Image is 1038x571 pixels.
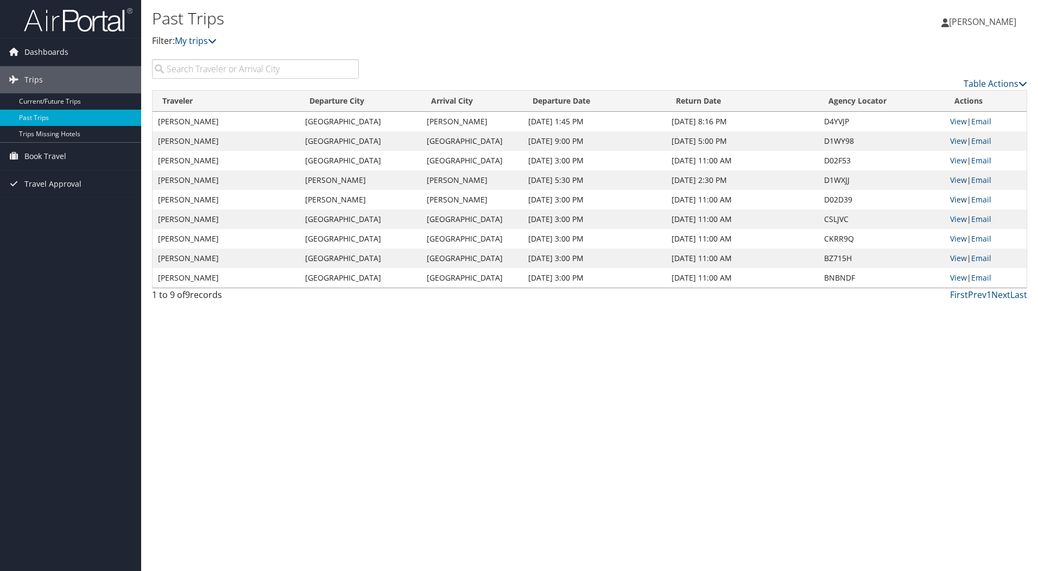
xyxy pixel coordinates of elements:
[1010,289,1027,301] a: Last
[950,289,968,301] a: First
[24,66,43,93] span: Trips
[523,112,666,131] td: [DATE] 1:45 PM
[666,170,818,190] td: [DATE] 2:30 PM
[24,39,68,66] span: Dashboards
[819,112,945,131] td: D4YVJP
[945,268,1027,288] td: |
[971,214,991,224] a: Email
[945,210,1027,229] td: |
[986,289,991,301] a: 1
[300,170,421,190] td: [PERSON_NAME]
[945,170,1027,190] td: |
[945,151,1027,170] td: |
[819,151,945,170] td: D02F53
[964,78,1027,90] a: Table Actions
[971,194,991,205] a: Email
[421,112,523,131] td: [PERSON_NAME]
[523,91,666,112] th: Departure Date: activate to sort column ascending
[945,249,1027,268] td: |
[666,249,818,268] td: [DATE] 11:00 AM
[991,289,1010,301] a: Next
[819,190,945,210] td: D02D39
[950,272,967,283] a: View
[185,289,190,301] span: 9
[152,7,736,30] h1: Past Trips
[300,190,421,210] td: [PERSON_NAME]
[421,190,523,210] td: [PERSON_NAME]
[971,175,991,185] a: Email
[971,272,991,283] a: Email
[949,16,1016,28] span: [PERSON_NAME]
[819,91,945,112] th: Agency Locator: activate to sort column ascending
[666,190,818,210] td: [DATE] 11:00 AM
[300,151,421,170] td: [GEOGRAPHIC_DATA]
[971,136,991,146] a: Email
[819,170,945,190] td: D1WXJJ
[945,91,1027,112] th: Actions
[950,214,967,224] a: View
[523,190,666,210] td: [DATE] 3:00 PM
[153,170,300,190] td: [PERSON_NAME]
[950,136,967,146] a: View
[24,143,66,170] span: Book Travel
[666,229,818,249] td: [DATE] 11:00 AM
[300,268,421,288] td: [GEOGRAPHIC_DATA]
[666,151,818,170] td: [DATE] 11:00 AM
[666,131,818,151] td: [DATE] 5:00 PM
[819,268,945,288] td: BNBNDF
[819,210,945,229] td: CSLJVC
[152,34,736,48] p: Filter:
[421,268,523,288] td: [GEOGRAPHIC_DATA]
[152,288,359,307] div: 1 to 9 of records
[945,190,1027,210] td: |
[819,131,945,151] td: D1WY98
[523,229,666,249] td: [DATE] 3:00 PM
[945,229,1027,249] td: |
[421,170,523,190] td: [PERSON_NAME]
[153,91,300,112] th: Traveler: activate to sort column ascending
[24,170,81,198] span: Travel Approval
[950,155,967,166] a: View
[945,131,1027,151] td: |
[666,210,818,229] td: [DATE] 11:00 AM
[950,253,967,263] a: View
[971,233,991,244] a: Email
[421,151,523,170] td: [GEOGRAPHIC_DATA]
[945,112,1027,131] td: |
[153,249,300,268] td: [PERSON_NAME]
[421,131,523,151] td: [GEOGRAPHIC_DATA]
[971,116,991,126] a: Email
[24,7,132,33] img: airportal-logo.png
[971,155,991,166] a: Email
[666,268,818,288] td: [DATE] 11:00 AM
[971,253,991,263] a: Email
[523,249,666,268] td: [DATE] 3:00 PM
[300,229,421,249] td: [GEOGRAPHIC_DATA]
[523,151,666,170] td: [DATE] 3:00 PM
[666,112,818,131] td: [DATE] 8:16 PM
[421,229,523,249] td: [GEOGRAPHIC_DATA]
[819,229,945,249] td: CKRR9Q
[300,210,421,229] td: [GEOGRAPHIC_DATA]
[950,194,967,205] a: View
[950,175,967,185] a: View
[819,249,945,268] td: BZ715H
[941,5,1027,38] a: [PERSON_NAME]
[300,112,421,131] td: [GEOGRAPHIC_DATA]
[153,268,300,288] td: [PERSON_NAME]
[421,91,523,112] th: Arrival City: activate to sort column ascending
[950,233,967,244] a: View
[153,190,300,210] td: [PERSON_NAME]
[152,59,359,79] input: Search Traveler or Arrival City
[153,131,300,151] td: [PERSON_NAME]
[666,91,818,112] th: Return Date: activate to sort column ascending
[523,131,666,151] td: [DATE] 9:00 PM
[300,131,421,151] td: [GEOGRAPHIC_DATA]
[153,151,300,170] td: [PERSON_NAME]
[523,170,666,190] td: [DATE] 5:30 PM
[950,116,967,126] a: View
[523,268,666,288] td: [DATE] 3:00 PM
[523,210,666,229] td: [DATE] 3:00 PM
[300,249,421,268] td: [GEOGRAPHIC_DATA]
[175,35,217,47] a: My trips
